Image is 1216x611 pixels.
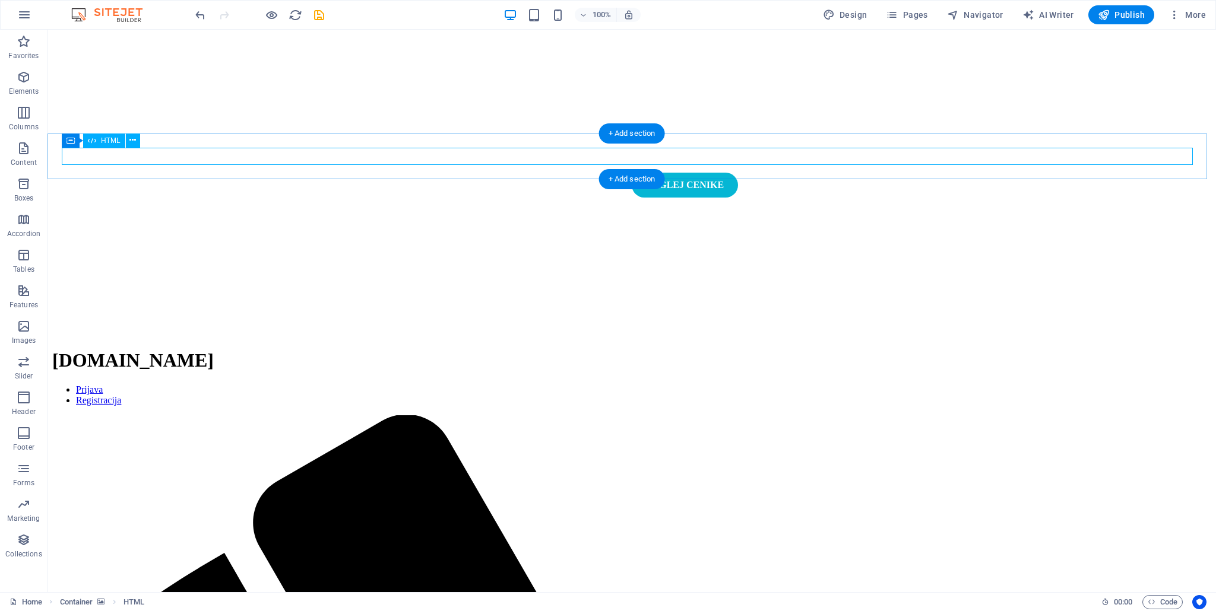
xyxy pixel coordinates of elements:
[97,599,104,605] i: This element contains a background
[68,8,157,22] img: Editor Logo
[881,5,932,24] button: Pages
[1168,9,1206,21] span: More
[942,5,1008,24] button: Navigator
[8,51,39,61] p: Favorites
[13,443,34,452] p: Footer
[1098,9,1145,21] span: Publish
[1142,595,1183,609] button: Code
[1101,595,1133,609] h6: Session time
[9,87,39,96] p: Elements
[823,9,867,21] span: Design
[9,300,38,310] p: Features
[123,595,144,609] span: Click to select. Double-click to edit
[7,229,40,238] p: Accordion
[12,336,36,345] p: Images
[1122,597,1124,606] span: :
[575,8,617,22] button: 100%
[9,595,42,609] a: Click to cancel selection. Double-click to open Pages
[13,265,34,274] p: Tables
[593,8,612,22] h6: 100%
[599,169,665,189] div: + Add section
[1088,5,1154,24] button: Publish
[1192,595,1206,609] button: Usercentrics
[13,478,34,488] p: Forms
[599,123,665,144] div: + Add section
[312,8,326,22] button: save
[5,549,42,559] p: Collections
[194,8,207,22] i: Undo: Change HTML (Ctrl+Z)
[9,122,39,132] p: Columns
[7,514,40,523] p: Marketing
[1164,5,1211,24] button: More
[1018,5,1079,24] button: AI Writer
[193,8,207,22] button: undo
[264,8,278,22] button: Click here to leave preview mode and continue editing
[947,9,1003,21] span: Navigator
[623,9,634,20] i: On resize automatically adjust zoom level to fit chosen device.
[1114,595,1132,609] span: 00 00
[12,407,36,416] p: Header
[818,5,872,24] button: Design
[14,193,34,203] p: Boxes
[101,137,121,144] span: HTML
[60,595,144,609] nav: breadcrumb
[1148,595,1177,609] span: Code
[15,371,33,381] p: Slider
[60,595,93,609] span: Click to select. Double-click to edit
[11,158,37,167] p: Content
[886,9,927,21] span: Pages
[1022,9,1074,21] span: AI Writer
[818,5,872,24] div: Design (Ctrl+Alt+Y)
[312,8,326,22] i: Save (Ctrl+S)
[288,8,302,22] button: reload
